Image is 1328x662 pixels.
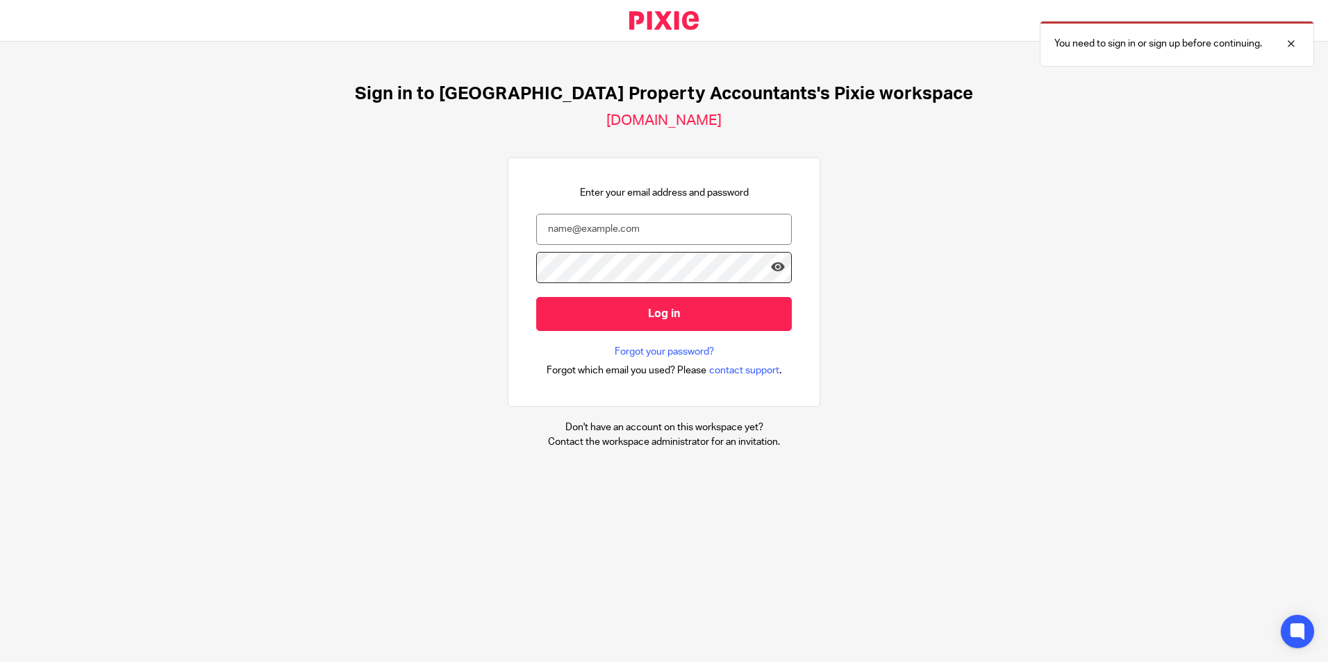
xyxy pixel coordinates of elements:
[709,364,779,377] span: contact support
[548,435,780,449] p: Contact the workspace administrator for an invitation.
[536,297,792,331] input: Log in
[615,345,714,359] a: Forgot your password?
[548,421,780,434] p: Don't have an account on this workspace yet?
[547,364,706,377] span: Forgot which email you used? Please
[536,214,792,245] input: name@example.com
[1054,37,1262,51] p: You need to sign in or sign up before continuing.
[580,186,749,200] p: Enter your email address and password
[355,83,973,105] h1: Sign in to [GEOGRAPHIC_DATA] Property Accountants's Pixie workspace
[606,112,722,130] h2: [DOMAIN_NAME]
[547,362,782,378] div: .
